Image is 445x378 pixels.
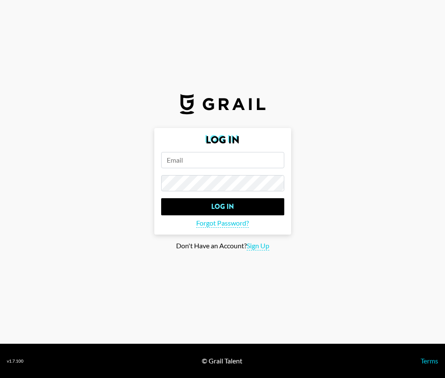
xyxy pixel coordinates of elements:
[202,357,242,365] div: © Grail Talent
[180,94,265,114] img: Grail Talent Logo
[196,219,249,228] span: Forgot Password?
[7,241,438,250] div: Don't Have an Account?
[161,198,284,215] input: Log In
[161,135,284,145] h2: Log In
[247,241,269,250] span: Sign Up
[161,152,284,168] input: Email
[421,357,438,365] a: Terms
[7,358,24,364] div: v 1.7.100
